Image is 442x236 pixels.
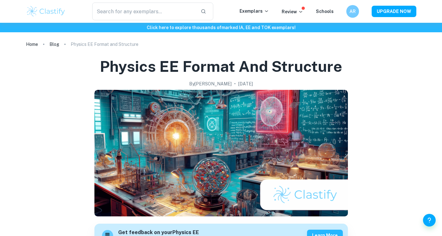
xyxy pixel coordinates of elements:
[26,40,38,49] a: Home
[94,90,348,216] img: Physics EE Format and Structure cover image
[26,5,66,18] img: Clastify logo
[189,80,232,87] h2: By [PERSON_NAME]
[346,5,359,18] button: AR
[234,80,236,87] p: •
[240,8,269,15] p: Exemplars
[71,41,138,48] p: Physics EE Format and Structure
[49,40,59,49] a: Blog
[100,56,342,77] h1: Physics EE Format and Structure
[282,8,303,15] p: Review
[372,6,416,17] button: UPGRADE NOW
[316,9,334,14] a: Schools
[238,80,253,87] h2: [DATE]
[92,3,196,20] input: Search for any exemplars...
[423,214,436,227] button: Help and Feedback
[1,24,441,31] h6: Click here to explore thousands of marked IA, EE and TOK exemplars !
[349,8,356,15] h6: AR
